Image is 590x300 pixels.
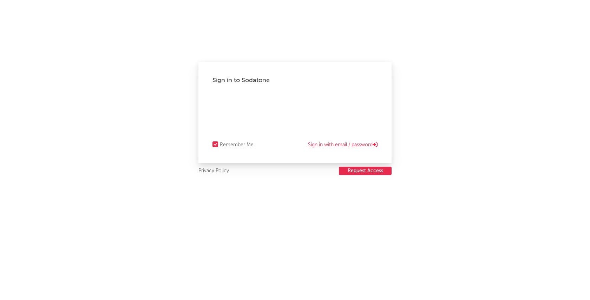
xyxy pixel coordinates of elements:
div: Remember Me [220,141,254,149]
button: Request Access [339,167,392,175]
a: Sign in with email / password [308,141,378,149]
div: Sign in to Sodatone [212,76,378,85]
a: Privacy Policy [198,167,229,175]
